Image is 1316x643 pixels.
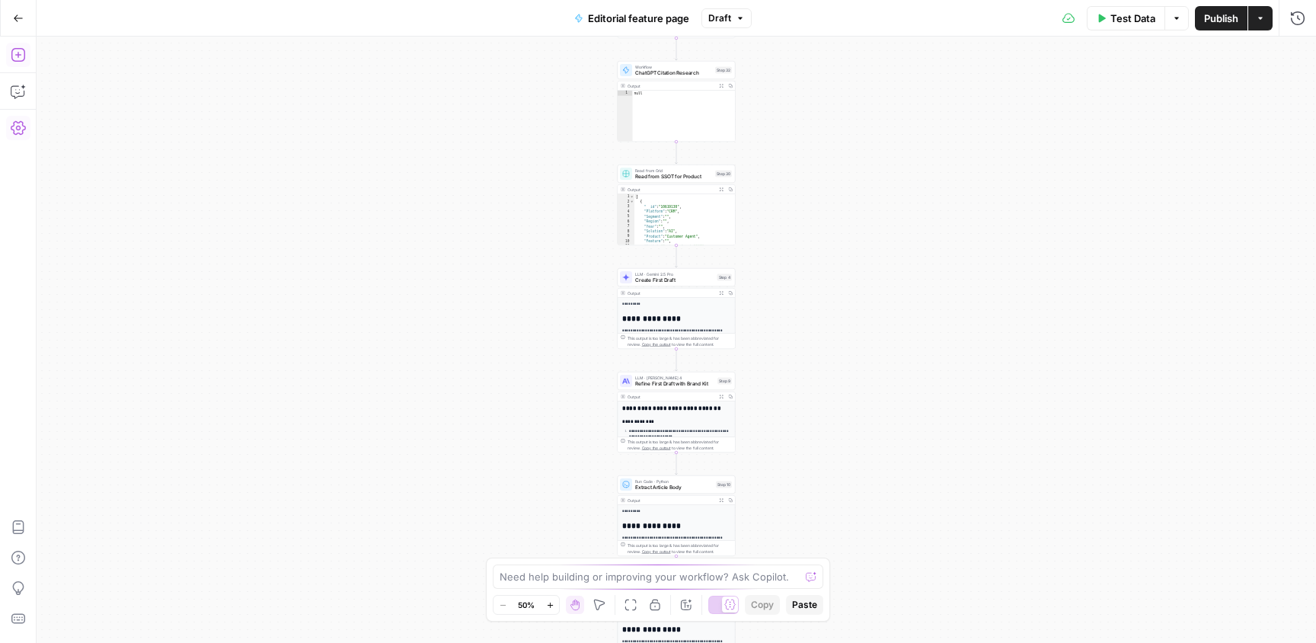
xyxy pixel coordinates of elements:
span: Toggle code folding, rows 1 through 14 [630,194,634,200]
div: 1 [618,194,634,200]
div: 10 [618,239,634,245]
div: This output is too large & has been abbreviated for review. to view the full content. [628,542,732,555]
div: Step 32 [715,67,732,74]
div: Output [628,290,714,296]
g: Edge from step_30 to step_4 [676,245,678,267]
div: Step 30 [715,171,732,178]
div: WorkflowChatGPT Citation ResearchStep 32Outputnull [618,61,736,142]
div: 7 [618,224,634,229]
span: Copy the output [642,342,671,347]
div: Output [628,83,714,89]
span: Paste [792,598,817,612]
div: 2 [618,200,634,205]
span: Editorial feature page [588,11,689,26]
button: Draft [701,8,752,28]
span: Workflow [635,64,712,70]
g: Edge from step_32 to step_30 [676,142,678,164]
div: Output [628,394,714,400]
span: LLM · [PERSON_NAME] 4 [635,375,714,381]
div: This output is too large & has been abbreviated for review. to view the full content. [628,335,732,347]
span: Read from Grid [635,168,712,174]
span: Create First Draft [635,277,714,284]
div: 9 [618,234,634,239]
button: Publish [1195,6,1247,30]
span: Extract Article Body [635,484,713,491]
button: Editorial feature page [565,6,698,30]
span: Refine First Draft with Brand Kit [635,380,714,388]
div: 5 [618,214,634,219]
g: Edge from step_27 to step_32 [676,38,678,60]
g: Edge from step_4 to step_9 [676,349,678,371]
div: 1 [618,91,633,96]
g: Edge from step_10 to step_24 [676,556,678,578]
div: 4 [618,210,634,215]
div: Output [628,497,714,504]
span: Toggle code folding, rows 2 through 13 [630,200,634,205]
span: Read from SSOT for Product [635,173,712,181]
div: Step 9 [717,378,732,385]
span: Copy [751,598,774,612]
div: Output [628,187,714,193]
span: ChatGPT Citation Research [635,69,712,77]
div: Read from GridRead from SSOT for ProductStep 30Output[ { "__id":"10619130", "Platform":"CRM", "Se... [618,165,736,245]
div: Step 4 [717,274,733,281]
div: 6 [618,219,634,225]
span: Copy the output [642,446,671,450]
span: Run Code · Python [635,478,713,485]
span: LLM · Gemini 2.5 Pro [635,271,714,277]
button: Copy [745,595,780,615]
span: Draft [708,11,731,25]
div: 11 [618,244,634,249]
div: This output is too large & has been abbreviated for review. to view the full content. [628,439,732,451]
div: 3 [618,204,634,210]
button: Test Data [1087,6,1164,30]
div: 8 [618,229,634,235]
span: Test Data [1110,11,1155,26]
span: Copy the output [642,549,671,554]
div: Step 10 [716,481,732,488]
span: 50% [518,599,535,611]
g: Edge from step_9 to step_10 [676,453,678,475]
button: Paste [786,595,823,615]
span: Publish [1204,11,1238,26]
